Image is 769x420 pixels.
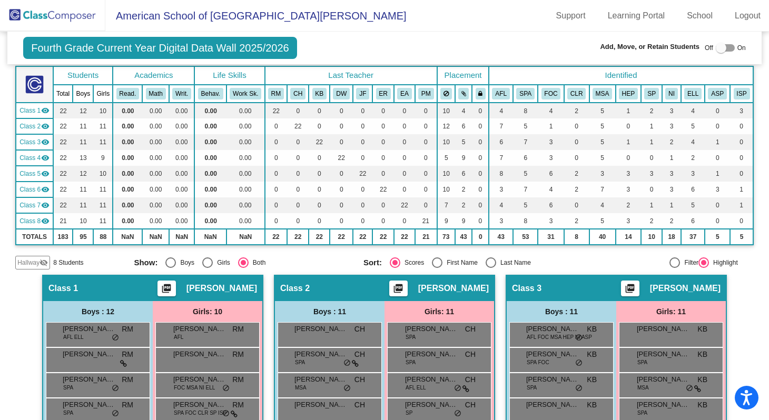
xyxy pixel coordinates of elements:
[415,197,437,213] td: 0
[489,182,513,197] td: 3
[489,197,513,213] td: 4
[589,182,616,197] td: 7
[616,197,642,213] td: 2
[489,118,513,134] td: 7
[472,85,489,103] th: Keep with teacher
[548,7,594,24] a: Support
[616,182,642,197] td: 3
[372,118,394,134] td: 0
[705,43,713,53] span: Off
[641,150,662,166] td: 0
[19,137,41,147] span: Class 3
[142,150,169,166] td: 0.00
[41,106,50,115] mat-icon: visibility
[23,37,297,59] span: Fourth Grade Current Year Digital Data Wall 2025/2026
[589,118,616,134] td: 5
[538,182,564,197] td: 4
[681,118,705,134] td: 5
[19,122,41,131] span: Class 2
[265,134,288,150] td: 0
[330,85,353,103] th: Deborah Williams
[265,66,437,85] th: Last Teacher
[116,88,140,99] button: Read.
[662,182,681,197] td: 3
[564,166,589,182] td: 2
[287,150,309,166] td: 0
[394,118,415,134] td: 0
[73,182,93,197] td: 11
[616,134,642,150] td: 1
[415,103,437,118] td: 0
[113,134,142,150] td: 0.00
[437,66,489,85] th: Placement
[616,118,642,134] td: 0
[564,197,589,213] td: 0
[415,150,437,166] td: 0
[226,182,265,197] td: 0.00
[513,103,538,118] td: 8
[513,118,538,134] td: 5
[665,88,678,99] button: NI
[330,103,353,118] td: 0
[455,134,472,150] td: 5
[194,134,226,150] td: 0.00
[415,166,437,182] td: 0
[113,197,142,213] td: 0.00
[397,88,412,99] button: EA
[287,182,309,197] td: 0
[415,85,437,103] th: Paul Morais
[172,88,191,99] button: Writ.
[662,118,681,134] td: 3
[230,88,261,99] button: Work Sk.
[538,103,564,118] td: 4
[616,85,642,103] th: Parent requires High Energy
[53,166,73,182] td: 22
[455,85,472,103] th: Keep with students
[169,182,194,197] td: 0.00
[489,150,513,166] td: 7
[472,134,489,150] td: 0
[287,118,309,134] td: 22
[681,103,705,118] td: 4
[472,150,489,166] td: 0
[705,134,730,150] td: 1
[705,166,730,182] td: 1
[394,166,415,182] td: 0
[455,118,472,134] td: 6
[194,118,226,134] td: 0.00
[472,166,489,182] td: 0
[73,85,93,103] th: Boys
[226,118,265,134] td: 0.00
[538,118,564,134] td: 1
[93,166,113,182] td: 10
[287,103,309,118] td: 0
[194,103,226,118] td: 0.00
[226,103,265,118] td: 0.00
[589,166,616,182] td: 3
[681,150,705,166] td: 2
[142,118,169,134] td: 0.00
[394,197,415,213] td: 22
[538,85,564,103] th: Focus concerns
[287,134,309,150] td: 0
[644,88,659,99] button: SP
[113,150,142,166] td: 0.00
[309,166,330,182] td: 0
[681,182,705,197] td: 6
[489,66,753,85] th: Identified
[705,103,730,118] td: 0
[730,182,753,197] td: 1
[472,118,489,134] td: 0
[19,169,41,178] span: Class 5
[73,150,93,166] td: 13
[265,197,288,213] td: 0
[662,197,681,213] td: 1
[142,182,169,197] td: 0.00
[41,122,50,131] mat-icon: visibility
[734,88,750,99] button: ISP
[641,197,662,213] td: 1
[194,166,226,182] td: 0.00
[455,182,472,197] td: 2
[730,134,753,150] td: 0
[455,166,472,182] td: 6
